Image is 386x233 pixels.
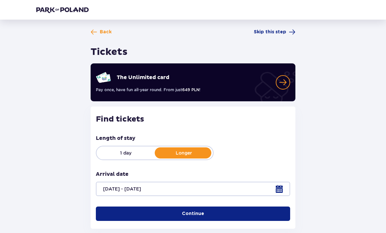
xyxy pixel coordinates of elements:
[182,210,204,217] p: Continue
[96,150,155,156] p: 1 day
[91,29,112,35] a: Back
[96,207,290,221] button: Continue
[96,171,129,178] p: Arrival date
[91,46,128,58] h1: Tickets
[254,29,286,35] span: Skip this step
[100,29,112,35] span: Back
[96,135,135,142] p: Length of stay
[155,150,213,156] p: Longer
[36,7,89,13] img: Park of Poland logo
[254,29,295,35] a: Skip this step
[96,114,290,124] h2: Find tickets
